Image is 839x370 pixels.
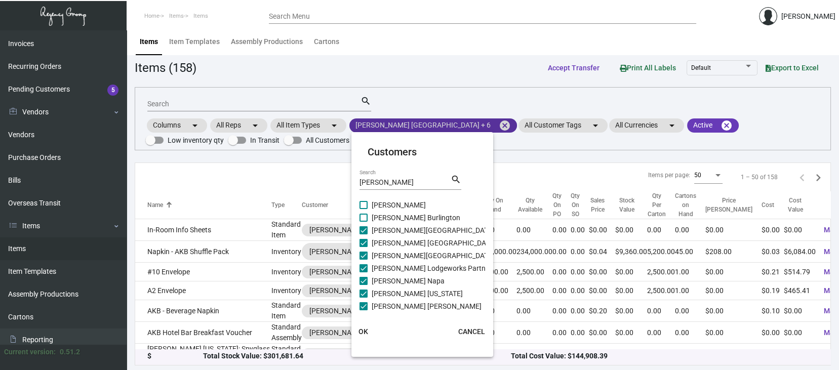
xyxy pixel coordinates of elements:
[60,347,80,357] div: 0.51.2
[372,300,482,312] span: [PERSON_NAME] [PERSON_NAME]
[372,212,460,224] span: [PERSON_NAME] Burlington
[458,327,485,336] span: CANCEL
[372,287,463,300] span: [PERSON_NAME] [US_STATE]
[372,275,445,287] span: [PERSON_NAME] Napa
[450,322,493,341] button: CANCEL
[372,250,494,262] span: [PERSON_NAME][GEOGRAPHIC_DATA]
[368,144,477,159] mat-card-title: Customers
[372,199,426,211] span: [PERSON_NAME]
[451,174,461,186] mat-icon: search
[372,262,495,274] span: [PERSON_NAME] Lodgeworks Partners
[358,327,368,336] span: OK
[372,237,496,249] span: [PERSON_NAME] [GEOGRAPHIC_DATA]
[372,224,494,236] span: [PERSON_NAME][GEOGRAPHIC_DATA]
[4,347,56,357] div: Current version:
[347,322,380,341] button: OK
